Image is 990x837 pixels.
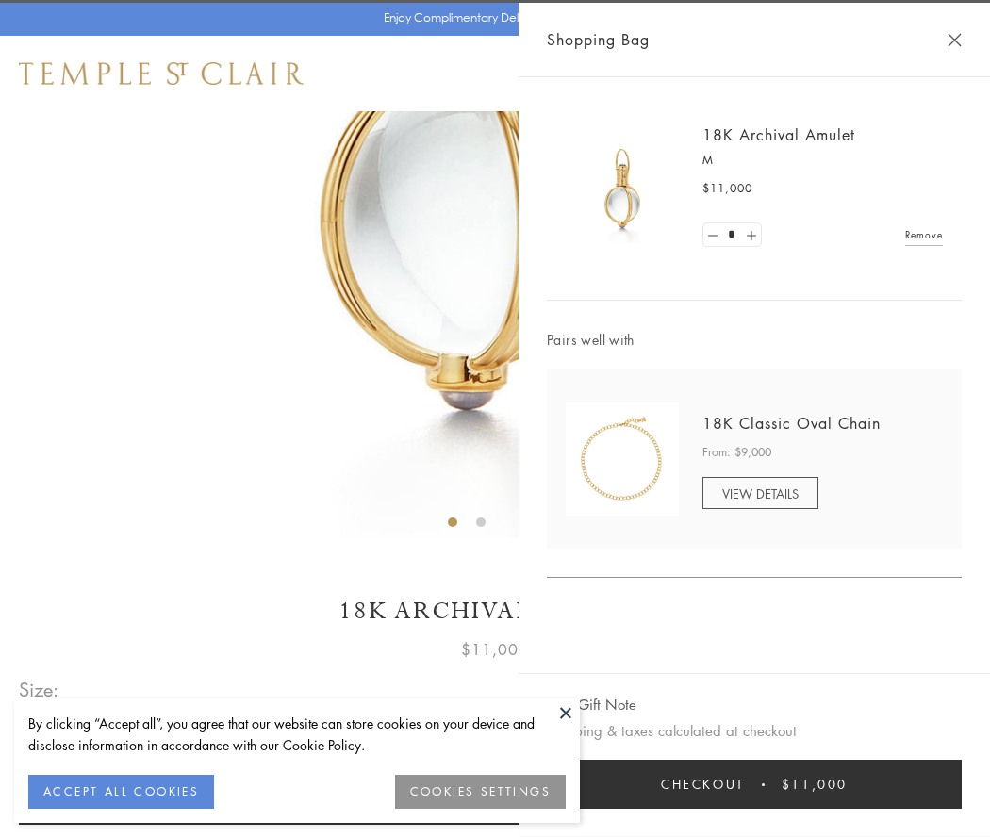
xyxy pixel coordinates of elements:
[461,637,529,662] span: $11,000
[722,484,799,502] span: VIEW DETAILS
[702,124,855,145] a: 18K Archival Amulet
[661,774,745,795] span: Checkout
[948,33,962,47] button: Close Shopping Bag
[703,223,722,247] a: Set quantity to 0
[395,775,566,809] button: COOKIES SETTINGS
[905,224,943,245] a: Remove
[547,27,650,52] span: Shopping Bag
[19,674,60,705] span: Size:
[702,413,881,434] a: 18K Classic Oval Chain
[547,760,962,809] button: Checkout $11,000
[19,62,304,85] img: Temple St. Clair
[702,179,752,198] span: $11,000
[28,775,214,809] button: ACCEPT ALL COOKIES
[566,132,679,245] img: 18K Archival Amulet
[702,443,771,462] span: From: $9,000
[547,329,962,351] span: Pairs well with
[702,477,818,509] a: VIEW DETAILS
[547,693,636,716] button: Add Gift Note
[702,151,943,170] p: M
[28,713,566,756] div: By clicking “Accept all”, you agree that our website can store cookies on your device and disclos...
[741,223,760,247] a: Set quantity to 2
[547,719,962,743] p: Shipping & taxes calculated at checkout
[384,8,598,27] p: Enjoy Complimentary Delivery & Returns
[782,774,848,795] span: $11,000
[19,595,971,628] h1: 18K Archival Amulet
[566,402,679,516] img: N88865-OV18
